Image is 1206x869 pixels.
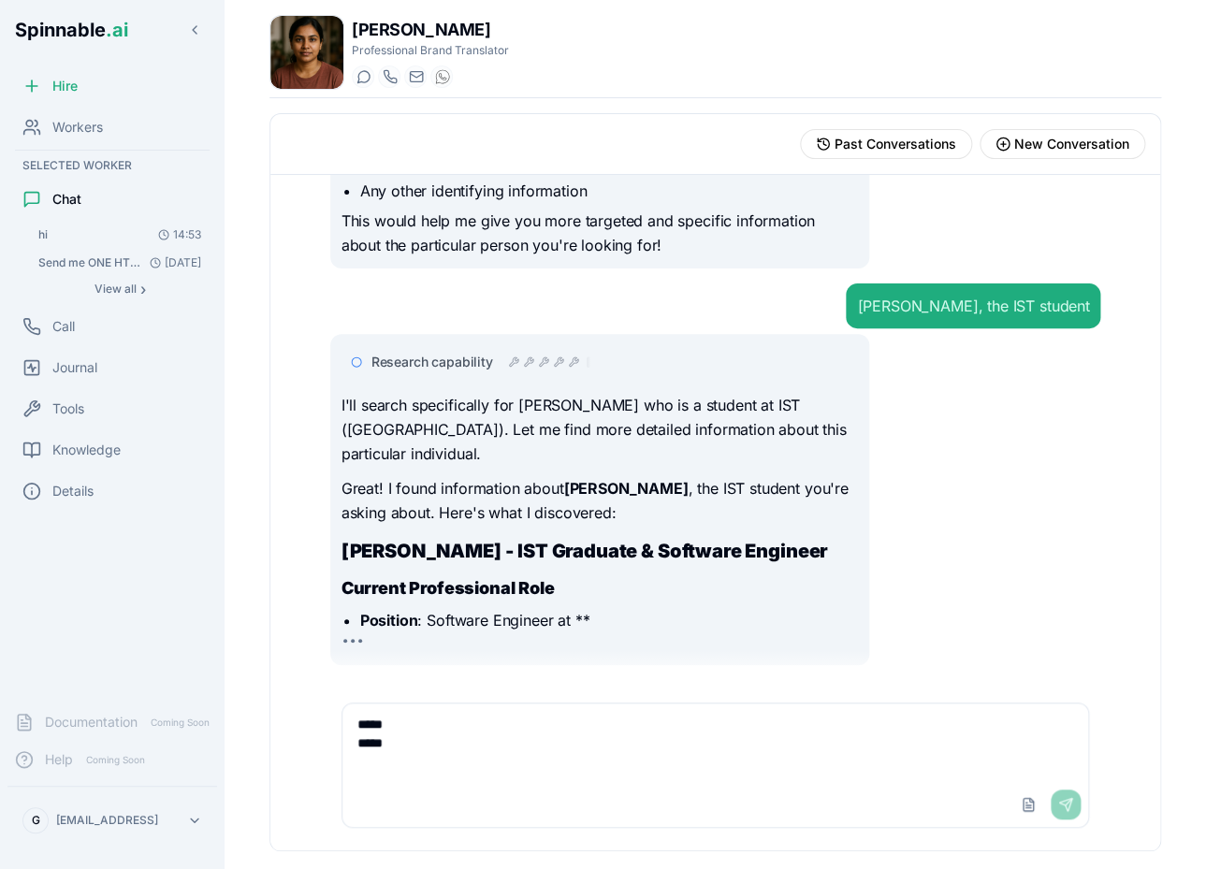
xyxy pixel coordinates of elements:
span: Workers [52,118,103,137]
div: Selected Worker [7,154,217,177]
div: tool_call - completed [553,356,564,368]
img: Olivia da Silva [270,16,343,89]
div: tool_call - completed [523,356,534,368]
button: Show all conversations [30,278,210,300]
span: Help [45,750,73,769]
span: New Conversation [1014,135,1129,153]
span: Coming Soon [145,714,215,731]
h1: [PERSON_NAME] [352,17,509,43]
button: Send email to olivia.da.silva@getspinnable.ai [404,65,427,88]
span: Knowledge [52,441,121,459]
span: Tools [52,399,84,418]
span: 14:53 [151,227,201,242]
p: I'll search specifically for [PERSON_NAME] who is a student at IST ([GEOGRAPHIC_DATA]). Let me fi... [341,394,859,466]
span: hi: Hi there! 👋 Great to hear from you! I'm Olivia, your professional brand translator. I'm here ... [38,227,48,242]
strong: [PERSON_NAME] [563,479,688,498]
button: Open conversation: Send me ONE HTML-formatted and left aligned email 1. Friendly intro • Open wit... [30,250,210,276]
span: Documentation [45,713,138,731]
strong: Position [360,611,418,630]
strong: [PERSON_NAME] - IST Graduate & Software Engineer [341,540,828,562]
p: [EMAIL_ADDRESS] [56,813,158,828]
img: WhatsApp [435,69,450,84]
div: tool_call - completed [538,356,549,368]
p: Great! I found information about , the IST student you're asking about. Here's what I discovered: [341,477,859,525]
p: This would help me give you more targeted and specific information about the particular person yo... [341,210,859,257]
div: [PERSON_NAME], the IST student [857,295,1089,317]
button: Start new conversation [980,129,1145,159]
span: Past Conversations [835,135,956,153]
span: Research capability [371,353,493,371]
span: Journal [52,358,97,377]
span: Coming Soon [80,751,151,769]
span: Hire [52,77,78,95]
span: Spinnable [15,19,128,41]
span: Chat [52,190,81,209]
p: Professional Brand Translator [352,43,509,58]
div: tool_call - completed [568,356,579,368]
span: Details [52,482,94,500]
button: View past conversations [800,129,972,159]
span: [DATE] [142,255,201,270]
span: .ai [106,19,128,41]
button: WhatsApp [430,65,453,88]
li: Any other identifying information [360,180,859,202]
button: Start a chat with Olivia da Silva [352,65,374,88]
span: Call [52,317,75,336]
span: View all [94,282,137,297]
li: : Software Engineer at ** [360,609,859,631]
strong: Current Professional Role [341,578,555,598]
span: › [140,282,146,297]
div: 3 more operations [587,356,590,368]
div: tool_call - completed [508,356,519,368]
button: G[EMAIL_ADDRESS] [15,802,210,839]
span: Send me ONE HTML-formatted and left aligned email 1. Friendly intro • Open with an upbe...: I'll ... [38,255,142,270]
button: Open conversation: hi [30,222,210,248]
button: Start a call with Olivia da Silva [378,65,400,88]
span: G [32,813,40,828]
